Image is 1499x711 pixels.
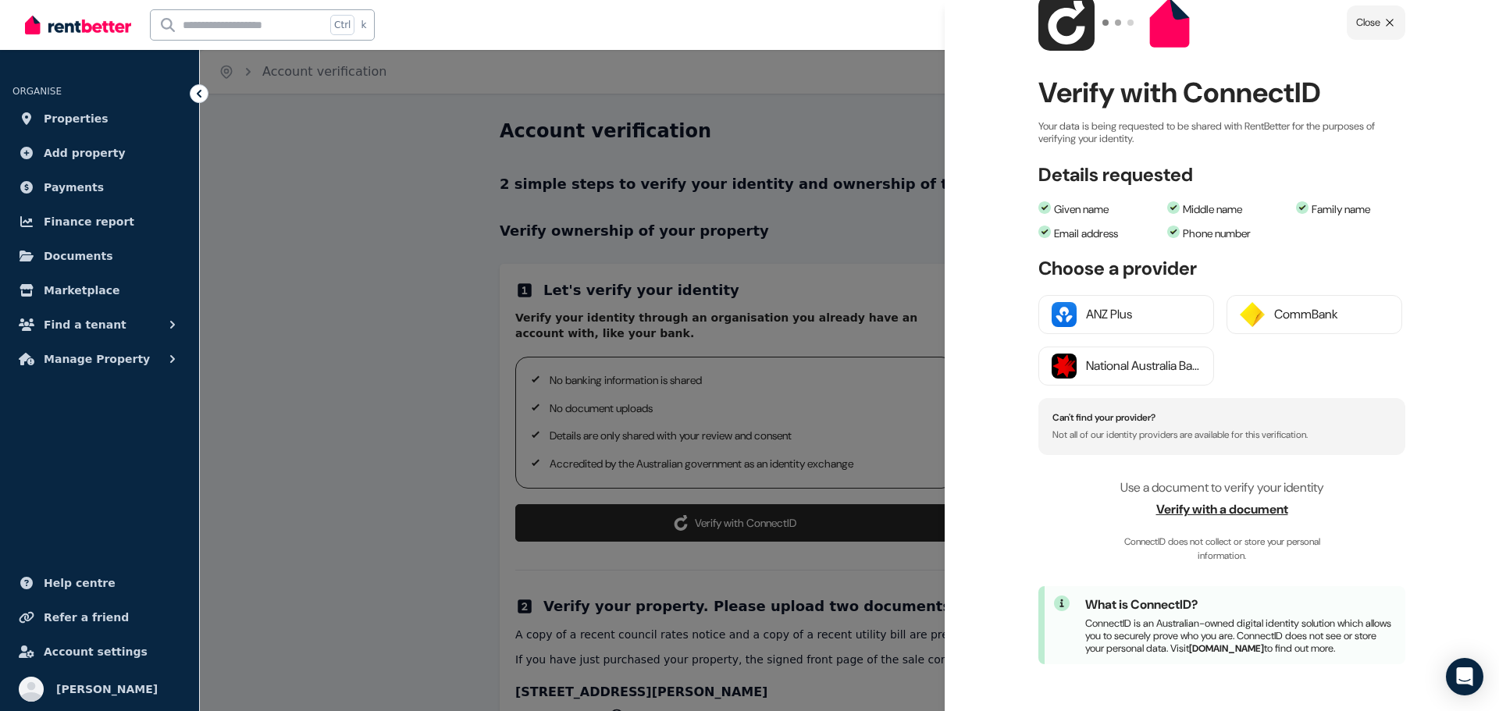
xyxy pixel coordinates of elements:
h4: Can't find your provider? [1052,412,1391,423]
button: Find a tenant [12,309,187,340]
img: CommBank logo [1240,302,1265,327]
li: Email address [1038,226,1159,242]
a: Add property [12,137,187,169]
button: National Australia Bank [1038,347,1214,386]
span: Find a tenant [44,315,126,334]
a: Properties [12,103,187,134]
span: Account settings [44,642,148,661]
a: Payments [12,172,187,203]
h3: Choose a provider [1038,258,1405,279]
button: CommBank [1227,295,1402,334]
span: Properties [44,109,109,128]
a: [DOMAIN_NAME] [1189,642,1264,655]
span: Help centre [44,574,116,592]
span: ORGANISE [12,86,62,97]
span: Refer a friend [44,608,129,627]
span: Documents [44,247,113,265]
a: Account settings [12,636,187,667]
span: ConnectID does not collect or store your personal information. [1105,535,1339,563]
div: National Australia Bank [1086,357,1201,375]
span: Payments [44,178,104,197]
span: k [361,19,366,31]
img: RentBetter [25,13,131,37]
span: Add property [44,144,126,162]
a: Help centre [12,567,187,599]
p: Not all of our identity providers are available for this verification. [1052,429,1391,440]
a: Marketplace [12,275,187,306]
span: Marketplace [44,281,119,300]
a: Refer a friend [12,602,187,633]
h4: What is ConnectID? [1085,595,1396,614]
h2: Verify with ConnectID [1038,72,1405,114]
li: Middle name [1167,201,1288,218]
img: ANZ Plus logo [1052,302,1077,327]
span: [PERSON_NAME] [56,680,158,699]
a: Documents [12,240,187,272]
li: Phone number [1167,226,1288,242]
a: Finance report [12,206,187,237]
div: Open Intercom Messenger [1446,658,1483,695]
span: Manage Property [44,350,150,368]
img: National Australia Bank logo [1052,354,1077,379]
button: Manage Property [12,343,187,375]
h3: Details requested [1038,164,1193,186]
li: Family name [1296,201,1417,218]
span: Ctrl [330,15,354,35]
span: Verify with a document [1038,500,1405,519]
p: Your data is being requested to be shared with RentBetter for the purposes of verifying your iden... [1038,120,1405,145]
span: Finance report [44,212,134,231]
div: ANZ Plus [1086,305,1201,324]
p: ConnectID is an Australian-owned digital identity solution which allows you to securely prove who... [1085,617,1396,655]
li: Given name [1038,201,1159,218]
span: Close [1356,15,1380,30]
div: CommBank [1274,305,1389,324]
span: Use a document to verify your identity [1120,479,1324,496]
button: Close popup [1347,5,1405,40]
button: ANZ Plus [1038,295,1214,334]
